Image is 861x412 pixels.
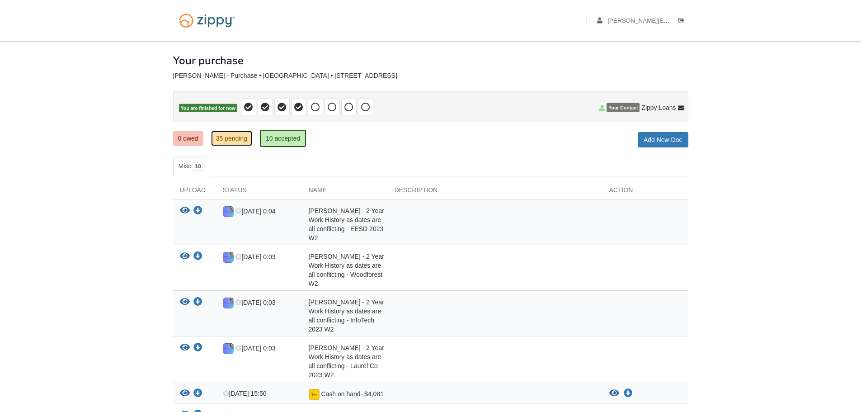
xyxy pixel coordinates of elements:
span: [DATE] 0:03 [235,345,275,352]
a: Download Sarah Nolan - 2 Year Work History as dates are all conflicting - Woodforest W2 [193,253,202,260]
a: Download Sarah Nolan - 2 Year Work History as dates are all conflicting - Laurel Co 2023 W2 [193,345,202,352]
span: Cash on hand- $4,081 [321,390,384,398]
div: Action [602,185,688,199]
button: View Cash on hand- $4,081 [180,389,190,398]
span: [PERSON_NAME] - 2 Year Work History as dates are all conflicting - Laurel Co 2023 W2 [309,344,384,379]
a: 35 pending [211,131,252,146]
h1: Your purchase [173,55,244,66]
a: Download Cash on hand- $4,081 [624,390,633,397]
a: Download Sarah Nolan - 2 Year Work History as dates are all conflicting - EESD 2023 W2 [193,208,202,215]
span: [DATE] 0:04 [235,208,275,215]
a: 10 accepted [260,130,306,147]
a: Add New Doc [638,132,688,147]
span: nolan.sarah@mail.com [607,17,811,24]
img: Upload Icon [223,252,234,263]
div: [PERSON_NAME] - Purchase • [GEOGRAPHIC_DATA] • [STREET_ADDRESS] [173,72,688,80]
span: [PERSON_NAME] - 2 Year Work History as dates are all conflicting - InfoTech 2023 W2 [309,298,384,333]
button: View Sarah Nolan - 2 Year Work History as dates are all conflicting - EESD 2023 W2 [180,206,190,216]
span: [DATE] 0:03 [235,299,275,306]
a: edit profile [597,17,812,26]
button: View Cash on hand- $4,081 [609,389,619,398]
a: Misc [173,156,210,176]
span: [DATE] 15:50 [223,390,267,397]
span: [PERSON_NAME] - 2 Year Work History as dates are all conflicting - Woodforest W2 [309,253,384,287]
img: Logo [173,9,240,32]
span: You are finished for now [179,104,238,113]
span: [PERSON_NAME] - 2 Year Work History as dates are all conflicting - EESD 2023 W2 [309,207,384,242]
span: Your Contact [607,103,640,112]
img: Document accepted [309,389,320,400]
a: Download Cash on hand- $4,081 [193,390,202,398]
div: Description [388,185,602,199]
img: Upload Icon [223,343,234,354]
button: View Sarah Nolan - 2 Year Work History as dates are all conflicting - Laurel Co 2023 W2 [180,343,190,353]
span: [DATE] 0:03 [235,253,275,260]
button: View Sarah Nolan - 2 Year Work History as dates are all conflicting - Woodforest W2 [180,252,190,261]
div: Name [302,185,388,199]
img: Upload Icon [223,206,234,217]
img: Upload Icon [223,298,234,308]
button: View Sarah Nolan - 2 Year Work History as dates are all conflicting - InfoTech 2023 W2 [180,298,190,307]
div: Upload [173,185,216,199]
a: Download Sarah Nolan - 2 Year Work History as dates are all conflicting - InfoTech 2023 W2 [193,299,202,306]
a: Log out [678,17,688,26]
span: 10 [191,162,204,171]
a: 0 owed [173,131,203,146]
span: Zippy Loans [641,103,676,112]
div: Status [216,185,302,199]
